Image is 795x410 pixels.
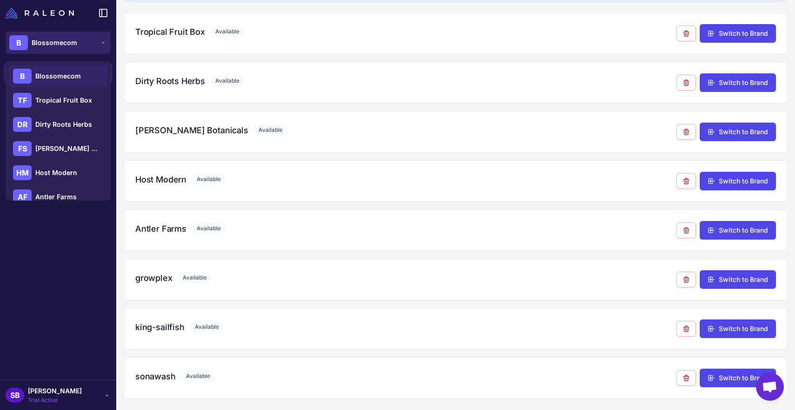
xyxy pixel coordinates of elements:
[676,370,696,386] button: Remove from agency
[135,75,205,87] h3: Dirty Roots Herbs
[13,165,32,180] div: HM
[13,117,32,132] div: DR
[178,272,212,284] span: Available
[6,7,78,19] a: Raleon Logo
[700,270,776,289] button: Switch to Brand
[35,168,77,178] span: Host Modern
[254,124,287,136] span: Available
[135,124,248,137] h3: [PERSON_NAME] Botanicals
[35,192,77,202] span: Antler Farms
[700,221,776,240] button: Switch to Brand
[13,69,32,84] div: B
[700,73,776,92] button: Switch to Brand
[135,222,186,235] h3: Antler Farms
[35,143,100,154] span: [PERSON_NAME] Botanicals
[35,71,81,81] span: Blossomecom
[9,35,28,50] div: B
[192,173,225,185] span: Available
[4,86,113,106] a: User Management
[190,321,224,333] span: Available
[700,24,776,43] button: Switch to Brand
[35,95,92,105] span: Tropical Fruit Box
[211,75,244,87] span: Available
[135,321,185,333] h3: king-sailfish
[676,75,696,91] button: Remove from agency
[135,26,205,38] h3: Tropical Fruit Box
[676,124,696,140] button: Remove from agency
[676,321,696,337] button: Remove from agency
[211,26,244,38] span: Available
[676,173,696,189] button: Remove from agency
[28,386,82,396] span: [PERSON_NAME]
[6,388,24,403] div: SB
[676,272,696,287] button: Remove from agency
[135,173,186,186] h3: Host Modern
[13,189,32,204] div: AF
[6,32,111,54] button: BBlossomecom
[700,319,776,338] button: Switch to Brand
[756,373,784,401] div: Open chat
[13,141,32,156] div: FS
[4,63,113,83] a: Manage Brands
[700,172,776,190] button: Switch to Brand
[700,123,776,141] button: Switch to Brand
[13,93,32,108] div: TF
[135,272,172,284] h3: growplex
[6,7,74,19] img: Raleon Logo
[35,119,92,130] span: Dirty Roots Herbs
[32,38,77,48] span: Blossomecom
[676,222,696,238] button: Remove from agency
[676,26,696,41] button: Remove from agency
[181,370,215,382] span: Available
[28,396,82,404] span: Trial Active
[192,222,225,234] span: Available
[700,369,776,387] button: Switch to Brand
[135,370,176,383] h3: sonawash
